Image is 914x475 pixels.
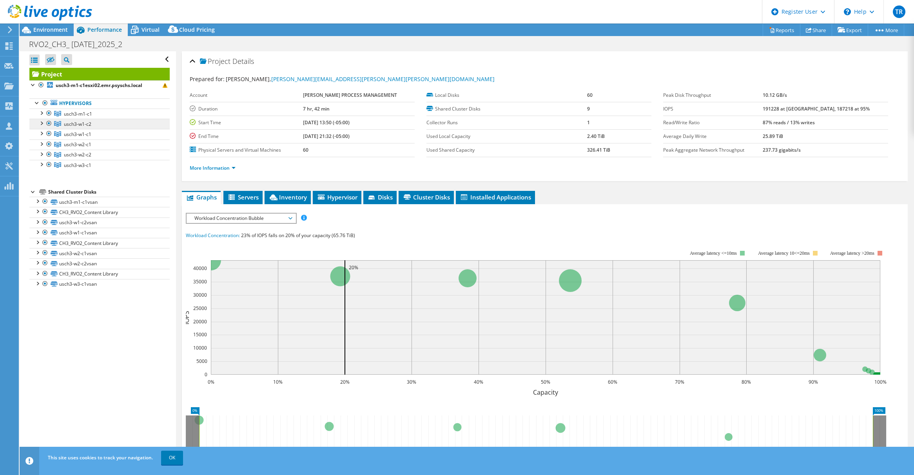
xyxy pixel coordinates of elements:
label: Collector Runs [426,119,587,127]
a: usch3-w1-c1 [29,129,170,139]
text: 20% [340,379,350,385]
span: usch3-w3-c1 [64,162,91,169]
text: 40% [474,379,483,385]
a: usch3-w3-c1vsan [29,279,170,289]
span: Servers [227,193,259,201]
label: Used Shared Capacity [426,146,587,154]
text: 40000 [193,265,207,272]
a: usch3-m1-c1 [29,109,170,119]
span: Cloud Pricing [179,26,215,33]
a: Project [29,68,170,80]
div: Shared Cluster Disks [48,187,170,197]
span: usch3-m1-c1 [64,111,92,117]
a: Share [800,24,832,36]
span: Hypervisor [317,193,357,201]
b: usch3-m1-c1esxi02.emr.psyschs.local [56,82,142,89]
span: Project [200,58,230,65]
b: 10.12 GB/s [763,92,787,98]
span: Performance [87,26,122,33]
span: Graphs [186,193,217,201]
text: Capacity [533,388,559,397]
a: usch3-m1-c1vsan [29,197,170,207]
text: 20% [349,264,358,271]
text: 60% [608,379,617,385]
b: 87% reads / 13% writes [763,119,815,126]
label: Account [190,91,303,99]
label: Peak Aggregate Network Throughput [663,146,763,154]
b: 7 hr, 42 min [303,105,330,112]
label: Shared Cluster Disks [426,105,587,113]
label: Peak Disk Throughput [663,91,763,99]
b: 2.40 TiB [587,133,605,140]
text: 10000 [193,344,207,351]
span: Installed Applications [460,193,531,201]
span: Details [232,56,254,66]
b: 60 [303,147,308,153]
span: usch3-w1-c1 [64,131,91,138]
tspan: Average latency 10<=20ms [758,250,810,256]
label: Used Local Capacity [426,132,587,140]
span: usch3-w1-c2 [64,121,91,127]
a: usch3-w2-c1 [29,140,170,150]
a: [PERSON_NAME][EMAIL_ADDRESS][PERSON_NAME][PERSON_NAME][DOMAIN_NAME] [271,75,495,83]
text: 80% [742,379,751,385]
b: 237.73 gigabits/s [763,147,801,153]
span: [PERSON_NAME], [226,75,495,83]
a: CH3_RVO2_Content Library [29,238,170,248]
span: 23% of IOPS falls on 20% of your capacity (65.76 TiB) [241,232,355,239]
text: 90% [809,379,818,385]
text: 0% [208,379,214,385]
span: Disks [367,193,393,201]
span: Environment [33,26,68,33]
a: Hypervisors [29,98,170,109]
a: More [868,24,904,36]
label: Duration [190,105,303,113]
a: usch3-w1-c2vsan [29,218,170,228]
text: 30% [407,379,416,385]
text: 30000 [193,292,207,298]
span: usch3-w2-c1 [64,141,91,148]
label: Read/Write Ratio [663,119,763,127]
span: Virtual [141,26,160,33]
label: Average Daily Write [663,132,763,140]
span: This site uses cookies to track your navigation. [48,454,153,461]
a: usch3-w2-c1vsan [29,248,170,258]
text: IOPS [182,310,191,324]
a: usch3-w3-c1 [29,160,170,170]
text: 25000 [193,305,207,312]
span: usch3-w2-c2 [64,151,91,158]
a: CH3_RVO2_Content Library [29,269,170,279]
text: 15000 [193,331,207,338]
b: [DATE] 21:32 (-05:00) [303,133,350,140]
a: usch3-w1-c2 [29,119,170,129]
b: 1 [587,119,590,126]
b: [PERSON_NAME] PROCESS MANAGEMENT [303,92,397,98]
a: usch3-m1-c1esxi02.emr.psyschs.local [29,80,170,91]
text: 5000 [196,358,207,364]
b: 60 [587,92,593,98]
svg: \n [844,8,851,15]
a: usch3-w2-c2 [29,150,170,160]
text: 100% [874,379,887,385]
a: OK [161,451,183,465]
a: usch3-w1-c1vsan [29,228,170,238]
label: End Time [190,132,303,140]
label: Prepared for: [190,75,225,83]
label: Local Disks [426,91,587,99]
b: 191228 at [GEOGRAPHIC_DATA], 187218 at 95% [763,105,870,112]
b: 326.41 TiB [587,147,610,153]
label: IOPS [663,105,763,113]
text: 0 [205,371,207,378]
text: 70% [675,379,684,385]
span: Inventory [268,193,307,201]
text: 20000 [193,318,207,325]
b: 25.89 TiB [763,133,783,140]
span: Workload Concentration Bubble [190,214,291,223]
a: Reports [763,24,800,36]
span: Workload Concentration: [186,232,240,239]
h1: RVO2_CH3_ [DATE]_2025_2 [25,40,134,49]
text: 35000 [193,278,207,285]
text: 50% [541,379,550,385]
a: usch3-w2-c2vsan [29,258,170,268]
a: Export [832,24,868,36]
